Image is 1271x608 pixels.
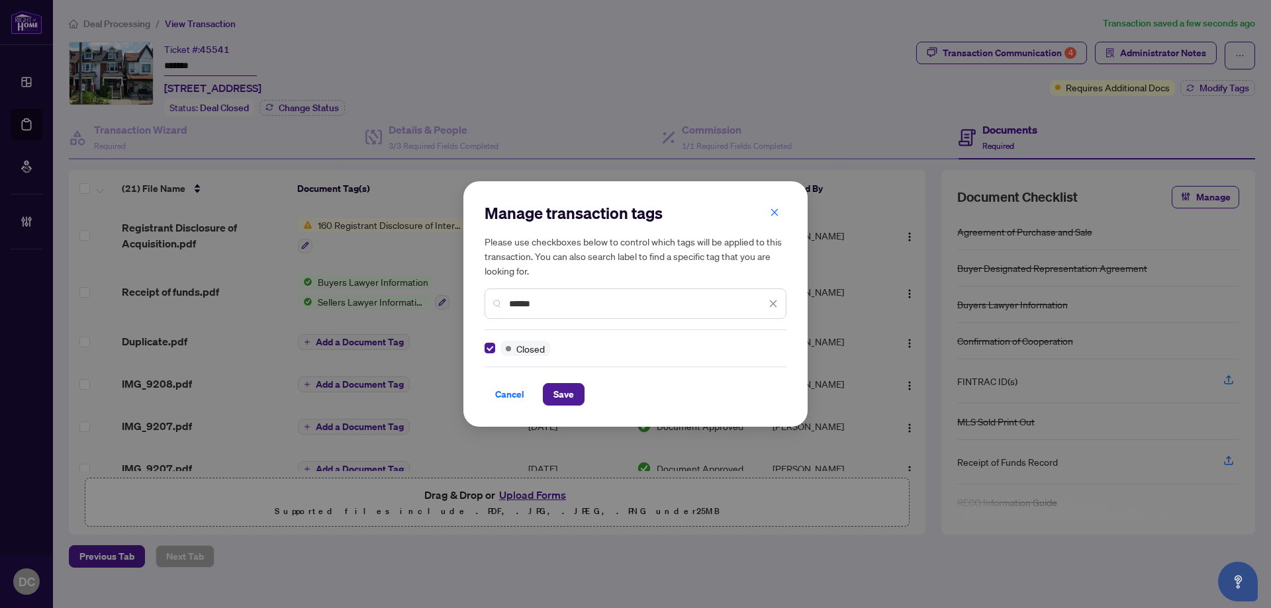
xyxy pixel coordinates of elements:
h2: Manage transaction tags [485,202,786,224]
button: Save [543,383,585,406]
button: Open asap [1218,562,1258,601]
span: close [770,208,779,217]
h5: Please use checkboxes below to control which tags will be applied to this transaction. You can al... [485,234,786,278]
span: Closed [516,341,545,356]
button: Cancel [485,383,535,406]
span: Save [553,384,574,405]
span: close [769,299,778,308]
span: Cancel [495,384,524,405]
